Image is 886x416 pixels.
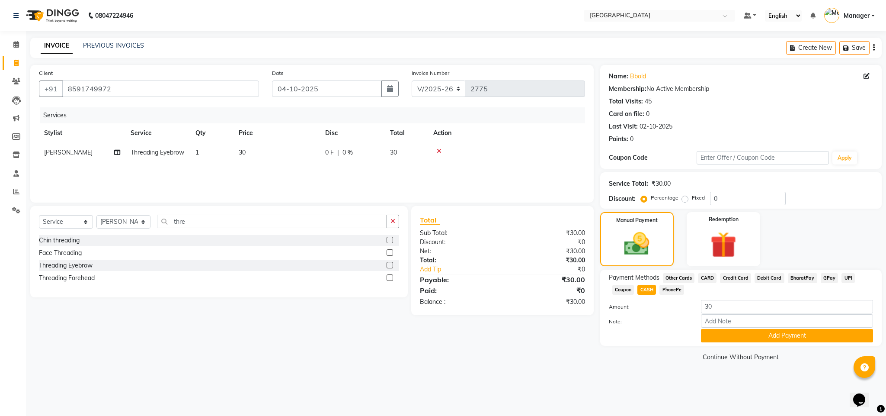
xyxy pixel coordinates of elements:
[609,179,648,188] div: Service Total:
[131,148,184,156] span: Threading Eyebrow
[609,84,646,94] div: Membership:
[602,353,880,362] a: Continue Without Payment
[502,238,592,247] div: ₹0
[609,273,659,282] span: Payment Methods
[612,285,634,295] span: Coupon
[502,247,592,256] div: ₹30.00
[609,84,873,94] div: No Active Membership
[637,285,656,295] span: CASH
[832,152,857,164] button: Apply
[630,72,646,81] a: Bbold
[233,123,320,143] th: Price
[413,229,502,238] div: Sub Total:
[39,81,63,97] button: +91
[502,285,592,296] div: ₹0
[702,229,745,261] img: _gift.svg
[413,247,502,256] div: Net:
[786,41,836,55] button: Create New
[412,69,449,77] label: Invoice Number
[651,194,678,202] label: Percentage
[39,123,125,143] th: Stylist
[413,238,502,247] div: Discount:
[844,11,870,20] span: Manager
[413,297,502,306] div: Balance :
[517,265,591,274] div: ₹0
[413,274,502,285] div: Payable:
[602,303,695,311] label: Amount:
[385,123,428,143] th: Total
[602,318,695,326] label: Note:
[502,297,592,306] div: ₹30.00
[125,123,190,143] th: Service
[616,216,658,224] label: Manual Payment
[190,123,233,143] th: Qty
[659,285,684,295] span: PhonePe
[709,216,739,223] label: Redemption
[413,256,502,265] div: Total:
[609,110,644,119] div: Card on file:
[841,273,855,283] span: UPI
[413,285,502,296] div: Paid:
[342,148,353,157] span: 0 %
[755,273,784,283] span: Debit Card
[609,194,636,203] div: Discount:
[821,273,838,283] span: GPay
[609,135,628,144] div: Points:
[616,229,657,258] img: _cash.svg
[39,69,53,77] label: Client
[502,256,592,265] div: ₹30.00
[390,148,397,156] span: 30
[62,81,259,97] input: Search by Name/Mobile/Email/Code
[83,42,144,49] a: PREVIOUS INVOICES
[502,229,592,238] div: ₹30.00
[701,329,873,342] button: Add Payment
[39,248,82,258] div: Face Threading
[44,148,93,156] span: [PERSON_NAME]
[701,314,873,328] input: Add Note
[697,151,829,164] input: Enter Offer / Coupon Code
[22,3,81,28] img: logo
[609,97,643,106] div: Total Visits:
[195,148,199,156] span: 1
[325,148,334,157] span: 0 F
[609,122,638,131] div: Last Visit:
[39,274,95,283] div: Threading Forehead
[698,273,716,283] span: CARD
[640,122,672,131] div: 02-10-2025
[630,135,633,144] div: 0
[609,72,628,81] div: Name:
[428,123,585,143] th: Action
[850,381,877,407] iframe: chat widget
[701,300,873,313] input: Amount
[413,265,517,274] a: Add Tip
[788,273,817,283] span: BharatPay
[337,148,339,157] span: |
[502,274,592,285] div: ₹30.00
[157,215,387,228] input: Search or Scan
[652,179,671,188] div: ₹30.00
[663,273,695,283] span: Other Cards
[95,3,133,28] b: 08047224946
[692,194,705,202] label: Fixed
[839,41,870,55] button: Save
[272,69,284,77] label: Date
[39,261,93,270] div: Threading Eyebrow
[40,107,592,123] div: Services
[824,8,839,23] img: Manager
[420,216,440,225] span: Total
[609,153,697,162] div: Coupon Code
[646,110,649,119] div: 0
[720,273,751,283] span: Credit Card
[645,97,652,106] div: 45
[39,236,80,245] div: Chin threading
[320,123,385,143] th: Disc
[239,148,246,156] span: 30
[41,38,73,54] a: INVOICE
